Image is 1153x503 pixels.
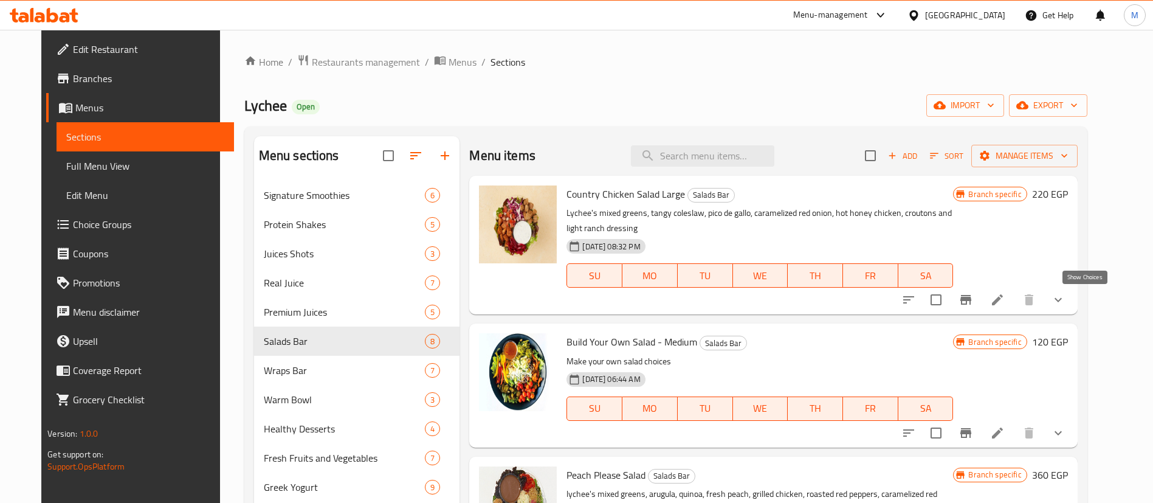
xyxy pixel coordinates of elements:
span: Upsell [73,334,224,349]
a: Coverage Report [46,356,234,385]
span: 7 [425,277,439,289]
span: MO [627,267,673,285]
a: Promotions [46,268,234,297]
span: Menus [449,55,477,69]
button: SU [566,397,622,421]
span: M [1131,9,1138,22]
span: Branches [73,71,224,86]
a: Home [244,55,283,69]
div: Signature Smoothies6 [254,181,460,210]
button: WE [733,263,788,288]
div: Greek Yogurt9 [254,473,460,502]
img: Country Chicken Salad Large [479,186,557,263]
a: Edit menu item [990,426,1005,440]
span: [DATE] 08:32 PM [577,241,645,252]
p: Make your own salad choices [566,354,953,369]
a: Edit Menu [57,181,234,210]
span: TH [793,400,838,417]
span: Lychee [244,92,287,119]
button: TH [788,263,843,288]
svg: Show Choices [1051,426,1065,440]
button: TH [788,397,843,421]
span: WE [738,400,783,417]
a: Edit Restaurant [46,35,234,64]
div: Wraps Bar7 [254,356,460,385]
span: Warm Bowl [264,392,425,407]
div: items [425,363,440,378]
span: TU [683,267,728,285]
button: WE [733,397,788,421]
span: Signature Smoothies [264,188,425,203]
span: FR [848,400,893,417]
span: Add [886,149,919,163]
a: Coupons [46,239,234,268]
span: Peach Please Salad [566,466,645,484]
button: show more [1044,418,1073,448]
div: Salads Bar [648,469,695,484]
div: items [425,421,440,436]
span: Select all sections [376,143,401,168]
span: SU [572,267,618,285]
span: Promotions [73,276,224,290]
span: Country Chicken Salad Large [566,185,685,203]
span: Branch specific [963,469,1026,480]
span: Restaurants management [312,55,420,69]
button: export [1009,94,1087,117]
span: Healthy Desserts [264,421,425,436]
h2: Menu items [469,147,535,165]
button: MO [622,263,678,288]
div: Salads Bar [687,188,735,203]
button: import [926,94,1004,117]
span: SA [903,400,949,417]
button: Sort [927,147,966,165]
span: Coupons [73,246,224,261]
span: 5 [425,307,439,318]
span: Sort sections [401,141,430,170]
button: Manage items [971,145,1078,167]
nav: breadcrumb [244,54,1087,70]
li: / [288,55,292,69]
div: items [425,305,440,319]
li: / [425,55,429,69]
span: Wraps Bar [264,363,425,378]
span: Salads Bar [688,188,734,202]
a: Menus [434,54,477,70]
div: items [425,451,440,465]
span: Salads Bar [649,469,695,483]
a: Full Menu View [57,151,234,181]
span: TU [683,400,728,417]
span: 8 [425,336,439,347]
button: sort-choices [894,418,923,448]
h2: Menu sections [259,147,339,165]
span: 4 [425,423,439,435]
span: Select to update [923,420,949,446]
span: 6 [425,190,439,201]
div: items [425,217,440,232]
div: Menu-management [793,8,868,23]
span: Build Your Own Salad - Medium [566,333,697,351]
span: 7 [425,365,439,376]
span: Add item [883,147,922,165]
div: Protein Shakes5 [254,210,460,239]
a: Menus [46,93,234,122]
span: import [936,98,994,113]
a: Grocery Checklist [46,385,234,414]
div: Salads Bar8 [254,327,460,356]
button: Branch-specific-item [951,418,980,448]
span: 5 [425,219,439,231]
div: [GEOGRAPHIC_DATA] [925,9,1005,22]
span: Choice Groups [73,217,224,232]
button: Add section [430,141,459,170]
span: Salads Bar [700,336,746,350]
h6: 220 EGP [1032,186,1068,203]
div: Salads Bar [700,336,747,350]
div: items [425,334,440,349]
span: Sort [930,149,963,163]
div: Juices Shots3 [254,239,460,268]
span: Real Juice [264,276,425,290]
span: Sort items [922,147,971,165]
input: search [631,145,774,167]
span: Premium Juices [264,305,425,319]
button: SU [566,263,622,288]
